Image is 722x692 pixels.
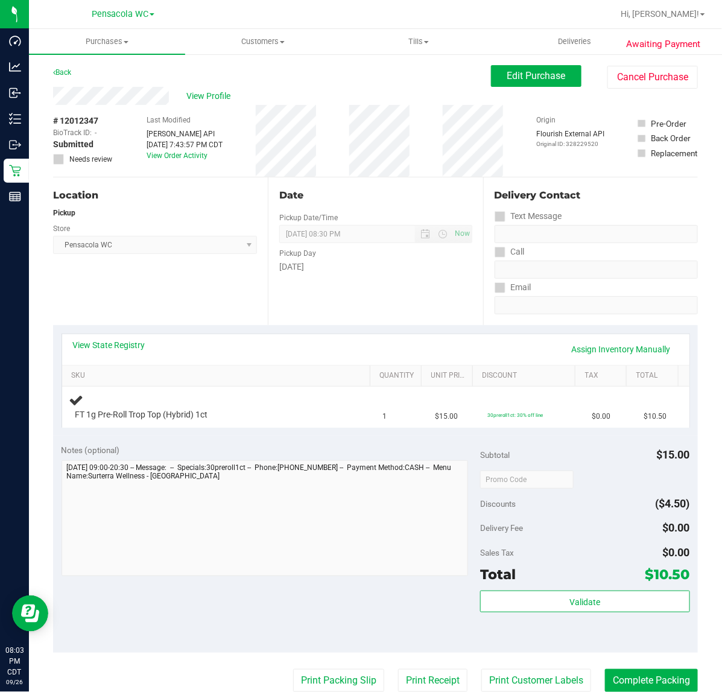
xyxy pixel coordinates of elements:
[341,36,496,47] span: Tills
[147,129,223,139] div: [PERSON_NAME] API
[12,595,48,632] iframe: Resource center
[53,223,70,234] label: Store
[480,566,516,583] span: Total
[62,445,120,455] span: Notes (optional)
[69,154,112,165] span: Needs review
[53,188,257,203] div: Location
[651,147,698,159] div: Replacement
[480,450,510,460] span: Subtotal
[379,371,416,381] a: Quantity
[187,90,235,103] span: View Profile
[480,471,574,489] input: Promo Code
[605,669,698,692] button: Complete Packing
[53,115,98,127] span: # 12012347
[279,188,472,203] div: Date
[536,139,604,148] p: Original ID: 328229520
[663,521,690,534] span: $0.00
[495,208,562,225] label: Text Message
[53,138,93,151] span: Submitted
[9,113,21,125] inline-svg: Inventory
[651,118,687,130] div: Pre-Order
[341,29,497,54] a: Tills
[29,29,185,54] a: Purchases
[507,70,566,81] span: Edit Purchase
[29,36,185,47] span: Purchases
[491,65,581,87] button: Edit Purchase
[293,669,384,692] button: Print Packing Slip
[495,279,531,296] label: Email
[9,191,21,203] inline-svg: Reports
[279,248,316,259] label: Pickup Day
[5,678,24,687] p: 09/26
[75,409,208,421] span: FT 1g Pre-Roll Trop Top (Hybrid) 1ct
[279,212,338,223] label: Pickup Date/Time
[536,129,604,148] div: Flourish External API
[495,243,525,261] label: Call
[481,669,591,692] button: Print Customer Labels
[495,188,698,203] div: Delivery Contact
[645,566,690,583] span: $10.50
[657,448,690,461] span: $15.00
[480,493,516,515] span: Discounts
[279,261,472,273] div: [DATE]
[9,35,21,47] inline-svg: Dashboard
[9,61,21,73] inline-svg: Analytics
[636,371,673,381] a: Total
[569,597,600,607] span: Validate
[431,371,468,381] a: Unit Price
[621,9,699,19] span: Hi, [PERSON_NAME]!
[592,411,610,422] span: $0.00
[383,411,387,422] span: 1
[626,37,700,51] span: Awaiting Payment
[663,546,690,559] span: $0.00
[495,261,698,279] input: Format: (999) 999-9999
[9,165,21,177] inline-svg: Retail
[564,339,679,360] a: Assign Inventory Manually
[536,115,556,125] label: Origin
[644,411,667,422] span: $10.50
[480,523,523,533] span: Delivery Fee
[651,132,691,144] div: Back Order
[585,371,622,381] a: Tax
[71,371,366,381] a: SKU
[147,115,191,125] label: Last Modified
[53,127,92,138] span: BioTrack ID:
[92,9,148,19] span: Pensacola WC
[73,339,145,351] a: View State Registry
[656,497,690,510] span: ($4.50)
[542,36,607,47] span: Deliveries
[607,66,698,89] button: Cancel Purchase
[53,209,75,217] strong: Pickup
[147,139,223,150] div: [DATE] 7:43:57 PM CDT
[5,645,24,678] p: 08:03 PM CDT
[435,411,458,422] span: $15.00
[95,127,97,138] span: -
[495,225,698,243] input: Format: (999) 999-9999
[147,151,207,160] a: View Order Activity
[186,36,341,47] span: Customers
[398,669,467,692] button: Print Receipt
[480,591,689,612] button: Validate
[483,371,571,381] a: Discount
[185,29,341,54] a: Customers
[487,412,543,418] span: 30preroll1ct: 30% off line
[9,139,21,151] inline-svg: Outbound
[480,548,514,557] span: Sales Tax
[53,68,71,77] a: Back
[497,29,653,54] a: Deliveries
[9,87,21,99] inline-svg: Inbound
